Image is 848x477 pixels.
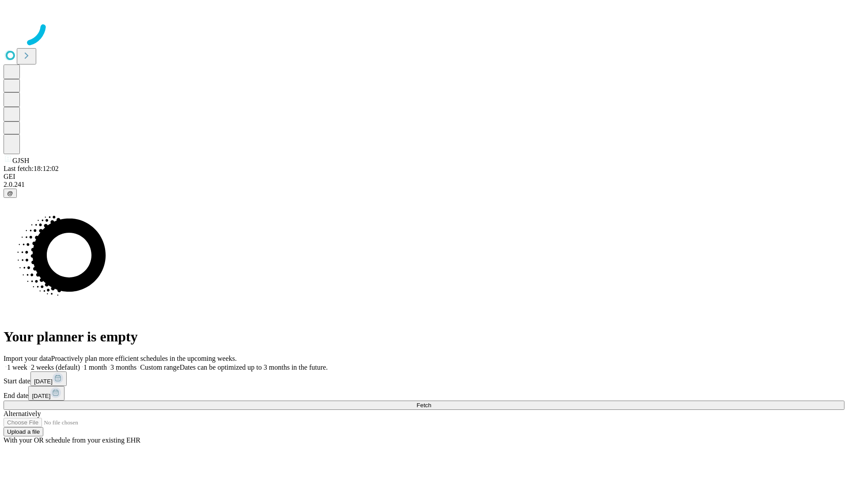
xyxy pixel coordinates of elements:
[4,427,43,436] button: Upload a file
[51,355,237,362] span: Proactively plan more efficient schedules in the upcoming weeks.
[12,157,29,164] span: GJSH
[31,363,80,371] span: 2 weeks (default)
[4,401,844,410] button: Fetch
[4,173,844,181] div: GEI
[4,386,844,401] div: End date
[4,165,59,172] span: Last fetch: 18:12:02
[7,363,27,371] span: 1 week
[416,402,431,409] span: Fetch
[4,329,844,345] h1: Your planner is empty
[83,363,107,371] span: 1 month
[4,410,41,417] span: Alternatively
[4,371,844,386] div: Start date
[140,363,179,371] span: Custom range
[4,181,844,189] div: 2.0.241
[4,436,140,444] span: With your OR schedule from your existing EHR
[180,363,328,371] span: Dates can be optimized up to 3 months in the future.
[7,190,13,197] span: @
[110,363,136,371] span: 3 months
[4,189,17,198] button: @
[34,378,53,385] span: [DATE]
[4,355,51,362] span: Import your data
[32,393,50,399] span: [DATE]
[30,371,67,386] button: [DATE]
[28,386,64,401] button: [DATE]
